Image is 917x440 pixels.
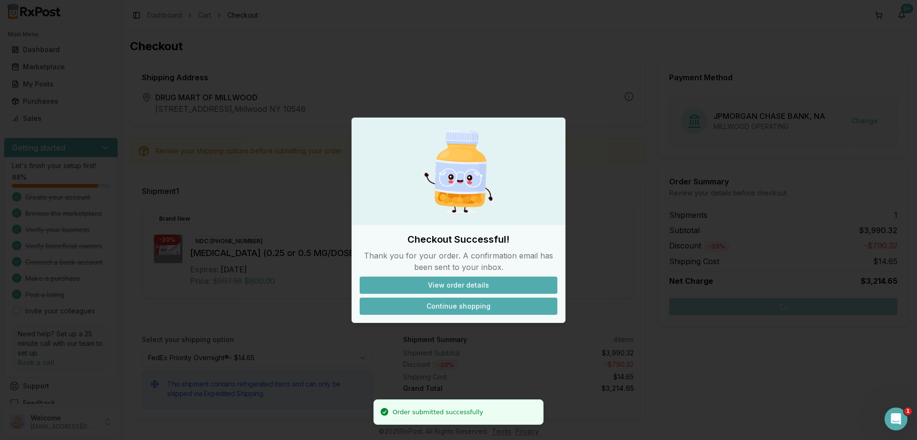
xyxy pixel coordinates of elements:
span: 1 [904,408,912,415]
img: Happy Pill Bottle [413,126,504,217]
iframe: Intercom live chat [885,408,907,430]
p: Thank you for your order. A confirmation email has been sent to your inbox. [360,250,557,273]
h2: Checkout Successful! [360,233,557,246]
button: View order details [360,277,557,294]
button: Continue shopping [360,298,557,315]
